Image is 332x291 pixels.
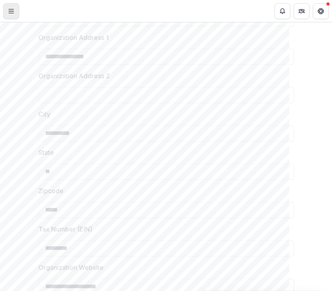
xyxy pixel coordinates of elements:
[3,3,19,19] button: Toggle Menu
[294,3,310,19] button: Partners
[38,33,109,42] p: Organization Address 1
[38,71,110,81] p: Organization Address 2
[38,148,54,157] p: State
[38,263,103,272] p: Organization Website
[313,3,329,19] button: Get Help
[38,224,92,234] p: Tax Number (EIN)
[38,109,50,119] p: City
[38,186,64,196] p: Zipcode
[274,3,290,19] button: Notifications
